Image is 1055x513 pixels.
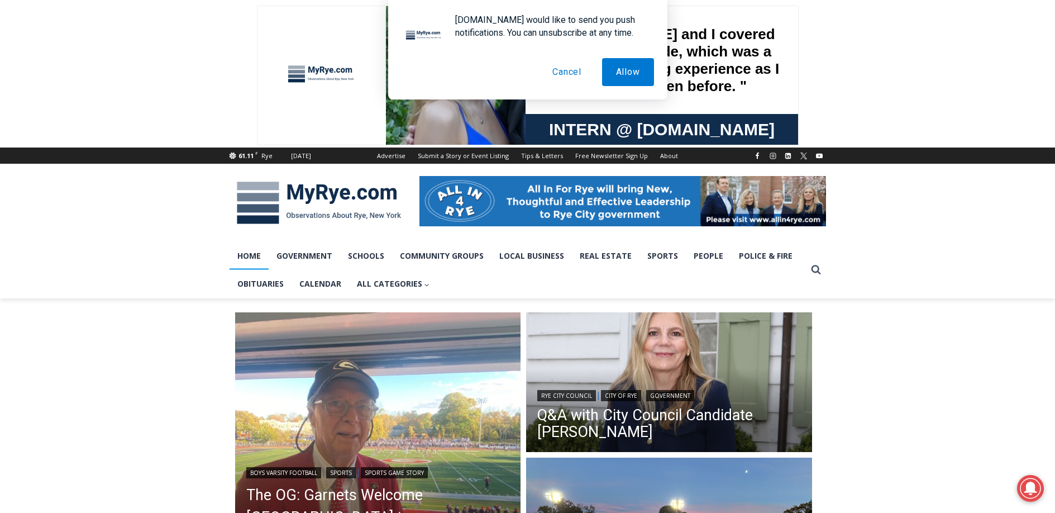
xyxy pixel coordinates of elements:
[246,465,510,478] div: | |
[766,149,780,163] a: Instagram
[282,1,528,108] div: "[PERSON_NAME] and I covered the [DATE] Parade, which was a really eye opening experience as I ha...
[526,312,812,455] a: Read More Q&A with City Council Candidate Maria Tufvesson Shuck
[515,148,569,164] a: Tips & Letters
[326,467,356,478] a: Sports
[269,242,340,270] a: Government
[412,148,515,164] a: Submit a Story or Event Listing
[491,242,572,270] a: Local Business
[646,390,694,401] a: Government
[686,242,731,270] a: People
[117,94,122,106] div: 1
[361,467,428,478] a: Sports Game Story
[537,390,596,401] a: Rye City Council
[349,270,438,298] button: Child menu of All Categories
[117,33,161,92] div: Co-sponsored by Westchester County Parks
[639,242,686,270] a: Sports
[572,242,639,270] a: Real Estate
[269,108,541,139] a: Intern @ [DOMAIN_NAME]
[806,260,826,280] button: View Search Form
[255,150,258,156] span: F
[654,148,684,164] a: About
[419,176,826,226] img: All in for Rye
[813,149,826,163] a: YouTube
[230,242,806,298] nav: Primary Navigation
[731,242,800,270] a: Police & Fire
[537,407,801,440] a: Q&A with City Council Candidate [PERSON_NAME]
[1,111,167,139] a: [PERSON_NAME] Read Sanctuary Fall Fest: [DATE]
[230,270,292,298] a: Obituaries
[230,174,408,232] img: MyRye.com
[131,94,136,106] div: 6
[392,242,491,270] a: Community Groups
[526,312,812,455] img: (PHOTO: City council candidate Maria Tufvesson Shuck.)
[230,242,269,270] a: Home
[538,58,595,86] button: Cancel
[781,149,795,163] a: Linkedin
[238,151,254,160] span: 61.11
[292,111,518,136] span: Intern @ [DOMAIN_NAME]
[1,1,111,111] img: s_800_29ca6ca9-f6cc-433c-a631-14f6620ca39b.jpeg
[291,151,311,161] div: [DATE]
[751,149,764,163] a: Facebook
[797,149,810,163] a: X
[402,13,446,58] img: notification icon
[446,13,654,39] div: [DOMAIN_NAME] would like to send you push notifications. You can unsubscribe at any time.
[292,270,349,298] a: Calendar
[125,94,128,106] div: /
[602,58,654,86] button: Allow
[9,112,149,138] h4: [PERSON_NAME] Read Sanctuary Fall Fest: [DATE]
[569,148,654,164] a: Free Newsletter Sign Up
[537,388,801,401] div: | |
[601,390,641,401] a: City of Rye
[246,467,321,478] a: Boys Varsity Football
[371,148,412,164] a: Advertise
[261,151,273,161] div: Rye
[371,148,684,164] nav: Secondary Navigation
[340,242,392,270] a: Schools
